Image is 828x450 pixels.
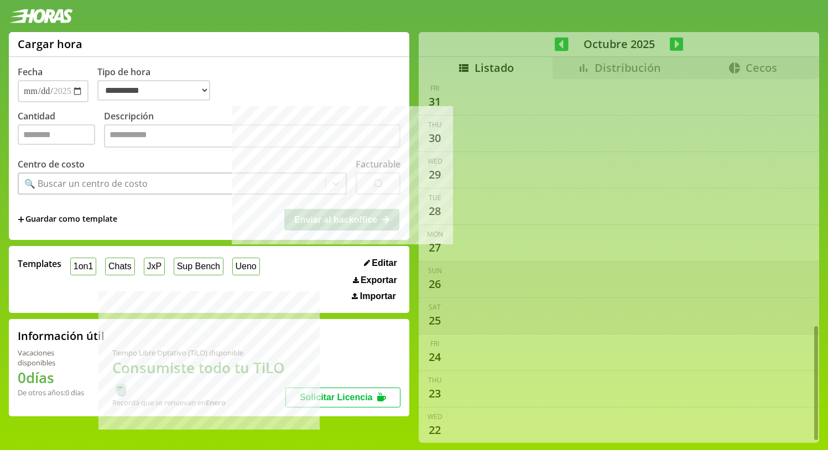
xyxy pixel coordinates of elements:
[18,388,86,397] div: De otros años: 0 días
[104,124,400,148] textarea: Descripción
[361,275,397,285] span: Exportar
[18,213,24,226] span: +
[105,258,134,275] button: Chats
[361,258,400,269] button: Editar
[300,393,373,402] span: Solicitar Licencia
[356,158,400,170] label: Facturable
[104,110,400,150] label: Descripción
[18,158,85,170] label: Centro de costo
[350,275,400,286] button: Exportar
[112,348,285,358] div: Tiempo Libre Optativo (TiLO) disponible
[232,258,260,275] button: Ueno
[9,9,73,23] img: logotipo
[18,66,43,78] label: Fecha
[18,213,117,226] span: +Guardar como template
[18,258,61,270] span: Templates
[174,258,223,275] button: Sup Bench
[360,291,396,301] span: Importar
[18,110,104,150] label: Cantidad
[144,258,165,275] button: JxP
[18,348,86,368] div: Vacaciones disponibles
[112,358,285,397] h1: Consumiste todo tu TiLO 🍵
[97,66,219,102] label: Tipo de hora
[24,177,148,190] div: 🔍 Buscar un centro de costo
[112,397,285,407] div: Recordá que se renuevan en
[18,368,86,388] h1: 0 días
[18,124,95,145] input: Cantidad
[18,328,105,343] h2: Información útil
[285,388,400,407] button: Solicitar Licencia
[97,80,210,101] select: Tipo de hora
[18,36,82,51] h1: Cargar hora
[372,258,397,268] span: Editar
[70,258,96,275] button: 1on1
[206,397,226,407] b: Enero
